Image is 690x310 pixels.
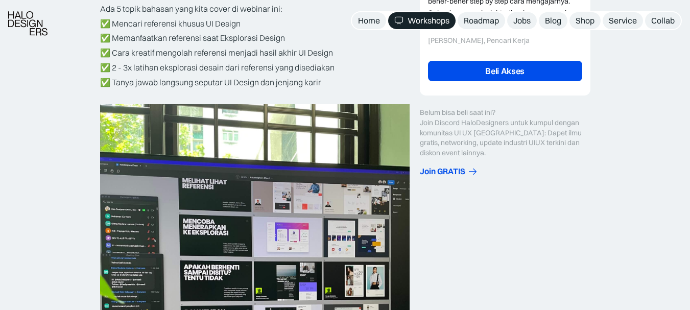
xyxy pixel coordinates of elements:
[428,36,582,45] div: [PERSON_NAME], Pencari Kerja
[100,2,410,16] p: Ada 5 topik bahasan yang kita cover di webinar ini:
[420,166,590,177] a: Join GRATIS
[569,12,601,29] a: Shop
[651,15,675,26] div: Collab
[603,12,643,29] a: Service
[576,15,594,26] div: Shop
[428,61,582,81] a: Beli Akses
[420,166,465,177] div: Join GRATIS
[645,12,681,29] a: Collab
[420,108,590,158] div: Belum bisa beli saat ini? Join Discord HaloDesigners untuk kumpul dengan komunitas UI UX [GEOGRAP...
[609,15,637,26] div: Service
[352,12,386,29] a: Home
[545,15,561,26] div: Blog
[100,16,410,90] p: ✅ Mencari referensi khusus UI Design ✅ Memanfaatkan referensi saat Eksplorasi Design ✅ Cara kreat...
[458,12,505,29] a: Roadmap
[408,15,449,26] div: Workshops
[388,12,456,29] a: Workshops
[513,15,531,26] div: Jobs
[464,15,499,26] div: Roadmap
[100,90,410,105] p: ‍
[507,12,537,29] a: Jobs
[539,12,567,29] a: Blog
[358,15,380,26] div: Home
